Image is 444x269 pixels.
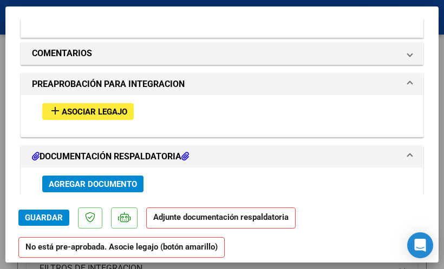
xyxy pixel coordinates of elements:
[153,212,289,222] strong: Adjunte documentación respaldatoria
[25,213,63,223] span: Guardar
[49,179,137,189] span: Agregar Documento
[21,146,423,167] mat-expansion-panel-header: DOCUMENTACIÓN RESPALDATORIA
[42,176,143,192] button: Agregar Documento
[21,95,423,137] div: PREAPROBACIÓN PARA INTEGRACION
[407,232,433,258] div: Open Intercom Messenger
[32,150,189,163] h1: DOCUMENTACIÓN RESPALDATORIA
[62,107,127,117] span: Asociar Legajo
[21,43,423,64] mat-expansion-panel-header: COMENTARIOS
[18,210,69,226] button: Guardar
[32,78,185,91] h1: PREAPROBACIÓN PARA INTEGRACION
[18,237,225,258] strong: No está pre-aprobada. Asocie legajo (botón amarillo)
[21,73,423,95] mat-expansion-panel-header: PREAPROBACIÓN PARA INTEGRACION
[49,104,62,117] mat-icon: add
[42,103,134,120] button: Asociar Legajo
[32,47,92,60] h1: COMENTARIOS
